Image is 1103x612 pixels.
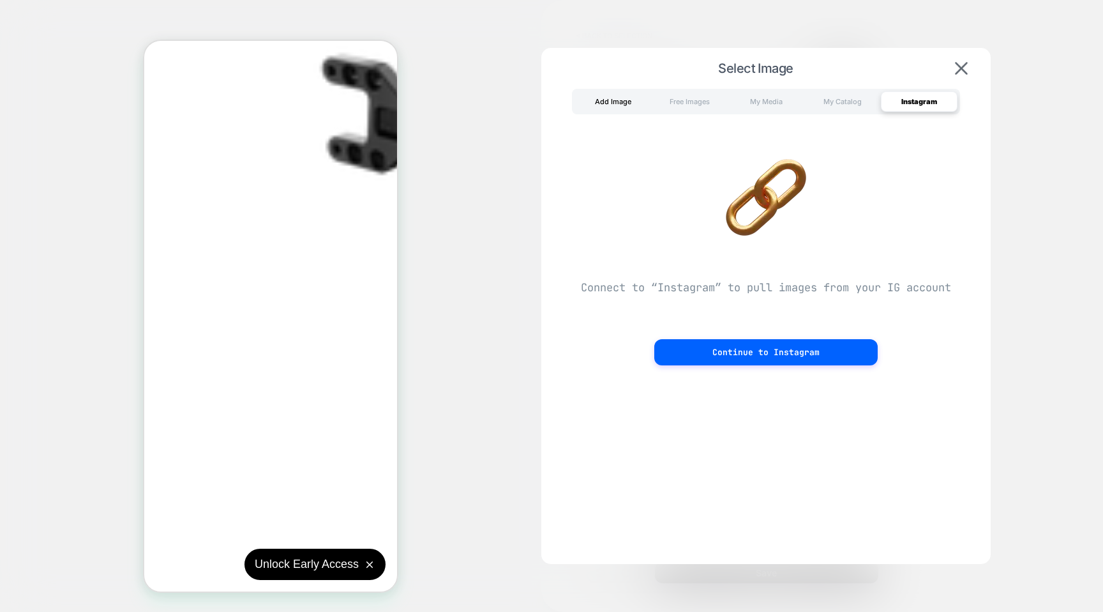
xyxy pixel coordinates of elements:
span: Select Image [560,61,951,76]
button: Continue to Instagram [654,339,878,365]
img: connect [726,159,806,236]
div: My Media [728,91,804,112]
span: Connect to “Instagram” to pull images from your IG account [581,280,951,295]
div: My Catalog [804,91,881,112]
button: Unlock Early Access [99,507,243,540]
div: Add Image [574,91,651,112]
div: Instagram [881,91,957,112]
div: Free Images [651,91,728,112]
